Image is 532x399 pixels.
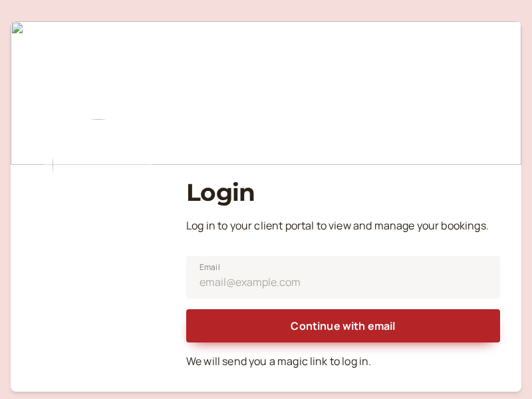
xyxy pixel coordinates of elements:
span: Email [199,261,220,274]
h1: Login [186,178,500,207]
p: Log in to your client portal to view and manage your bookings. [186,217,500,235]
input: Email [186,256,500,299]
p: We will send you a magic link to log in. [186,353,500,370]
span: Continue with email [291,319,395,333]
button: Continue with email [186,309,500,342]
